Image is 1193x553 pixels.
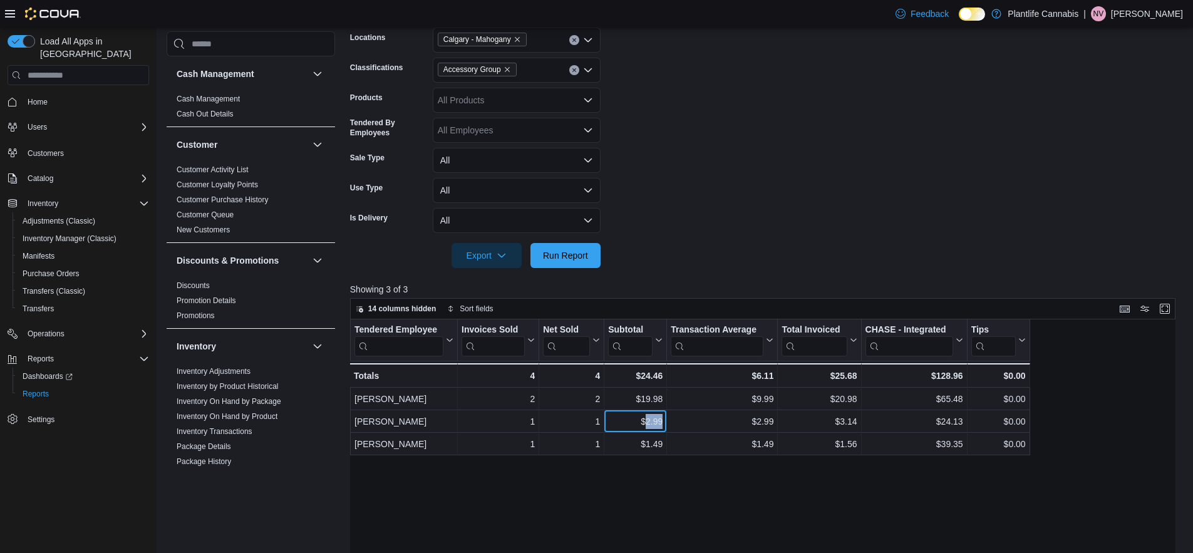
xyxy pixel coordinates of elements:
[782,324,857,356] button: Total Invoiced
[462,324,525,356] div: Invoices Sold
[177,210,234,219] a: Customer Queue
[671,324,773,356] button: Transaction Average
[438,63,517,76] span: Accessory Group
[177,210,234,220] span: Customer Queue
[13,212,154,230] button: Adjustments (Classic)
[433,148,601,173] button: All
[177,281,210,291] span: Discounts
[462,324,525,336] div: Invoices Sold
[350,63,403,73] label: Classifications
[177,195,269,205] span: Customer Purchase History
[177,367,250,376] a: Inventory Adjustments
[354,324,453,356] button: Tendered Employee
[583,65,593,75] button: Open list of options
[671,414,773,429] div: $2.99
[865,437,963,452] div: $39.35
[608,414,663,429] div: $2.99
[23,371,73,381] span: Dashboards
[35,35,149,60] span: Load All Apps in [GEOGRAPHIC_DATA]
[28,354,54,364] span: Reports
[177,442,231,451] a: Package Details
[18,386,54,401] a: Reports
[23,216,95,226] span: Adjustments (Classic)
[28,199,58,209] span: Inventory
[782,324,847,356] div: Total Invoiced
[177,396,281,406] span: Inventory On Hand by Package
[350,283,1184,296] p: Showing 3 of 3
[18,214,100,229] a: Adjustments (Classic)
[25,8,81,20] img: Cova
[23,251,54,261] span: Manifests
[1083,6,1086,21] p: |
[354,414,453,429] div: [PERSON_NAME]
[971,414,1025,429] div: $0.00
[354,391,453,406] div: [PERSON_NAME]
[443,63,501,76] span: Accessory Group
[23,269,80,279] span: Purchase Orders
[177,225,230,235] span: New Customers
[351,301,442,316] button: 14 columns hidden
[18,266,85,281] a: Purchase Orders
[543,249,588,262] span: Run Report
[865,324,963,356] button: CHASE - Integrated
[177,366,250,376] span: Inventory Adjustments
[28,97,48,107] span: Home
[543,368,600,383] div: 4
[1157,301,1172,316] button: Enter fullscreen
[543,324,600,356] button: Net Sold
[177,311,215,321] span: Promotions
[671,391,773,406] div: $9.99
[177,281,210,290] a: Discounts
[23,234,116,244] span: Inventory Manager (Classic)
[782,368,857,383] div: $25.68
[23,145,149,160] span: Customers
[177,382,279,391] a: Inventory by Product Historical
[18,369,78,384] a: Dashboards
[1008,6,1078,21] p: Plantlife Cannabis
[368,304,436,314] span: 14 columns hidden
[543,437,600,452] div: 1
[462,414,535,429] div: 1
[971,324,1015,356] div: Tips
[177,110,234,118] a: Cash Out Details
[350,153,385,163] label: Sale Type
[13,368,154,385] a: Dashboards
[514,36,521,43] button: Remove Calgary - Mahogany from selection in this group
[959,8,985,21] input: Dark Mode
[18,284,149,299] span: Transfers (Classic)
[671,437,773,452] div: $1.49
[583,95,593,105] button: Open list of options
[530,243,601,268] button: Run Report
[177,457,231,466] a: Package History
[177,381,279,391] span: Inventory by Product Historical
[18,369,149,384] span: Dashboards
[671,324,763,356] div: Transaction Average
[177,109,234,119] span: Cash Out Details
[608,324,653,336] div: Subtotal
[583,35,593,45] button: Open list of options
[28,122,47,132] span: Users
[671,368,773,383] div: $6.11
[23,171,149,186] span: Catalog
[891,1,954,26] a: Feedback
[569,35,579,45] button: Clear input
[23,94,149,110] span: Home
[452,243,522,268] button: Export
[350,93,383,103] label: Products
[608,324,653,356] div: Subtotal
[971,391,1025,406] div: $0.00
[782,391,857,406] div: $20.98
[3,195,154,212] button: Inventory
[28,148,64,158] span: Customers
[23,120,52,135] button: Users
[177,340,216,353] h3: Inventory
[13,385,154,403] button: Reports
[177,296,236,305] a: Promotion Details
[23,146,69,161] a: Customers
[23,326,70,341] button: Operations
[310,66,325,81] button: Cash Management
[167,162,335,242] div: Customer
[310,253,325,268] button: Discounts & Promotions
[177,180,258,189] a: Customer Loyalty Points
[177,95,240,103] a: Cash Management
